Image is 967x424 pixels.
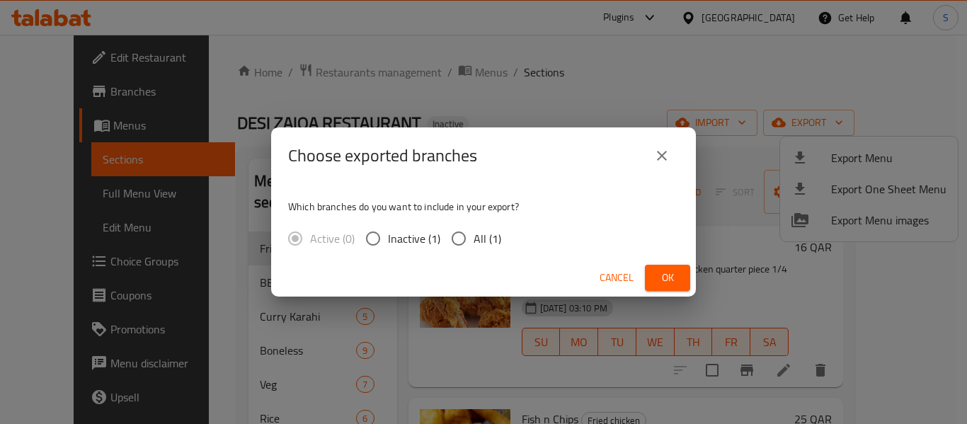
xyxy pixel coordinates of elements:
span: Ok [656,269,679,287]
button: close [645,139,679,173]
p: Which branches do you want to include in your export? [288,200,679,214]
button: Cancel [594,265,639,291]
button: Ok [645,265,690,291]
span: All (1) [474,230,501,247]
h2: Choose exported branches [288,144,477,167]
span: Cancel [600,269,634,287]
span: Active (0) [310,230,355,247]
span: Inactive (1) [388,230,440,247]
